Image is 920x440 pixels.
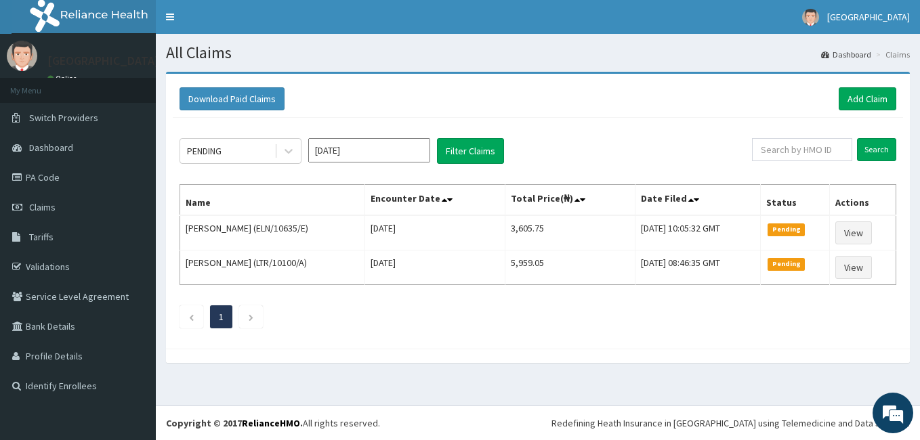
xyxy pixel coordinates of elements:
input: Search by HMO ID [752,138,852,161]
footer: All rights reserved. [156,405,920,440]
a: Dashboard [821,49,871,60]
th: Actions [829,185,896,216]
th: Name [180,185,365,216]
a: Page 1 is your current page [219,311,224,323]
a: View [835,221,872,244]
span: [GEOGRAPHIC_DATA] [827,11,910,23]
th: Status [761,185,830,216]
td: [DATE] 10:05:32 GMT [635,215,761,250]
a: View [835,256,872,279]
td: 5,959.05 [505,250,635,285]
a: Next page [248,311,254,323]
button: Filter Claims [437,138,504,164]
td: [DATE] 08:46:35 GMT [635,250,761,285]
div: Redefining Heath Insurance in [GEOGRAPHIC_DATA] using Telemedicine and Data Science! [551,416,910,430]
img: User Image [802,9,819,26]
p: [GEOGRAPHIC_DATA] [47,55,159,67]
td: [DATE] [365,250,505,285]
h1: All Claims [166,44,910,62]
input: Select Month and Year [308,138,430,162]
a: Add Claim [839,87,896,110]
th: Date Filed [635,185,761,216]
span: Claims [29,201,56,213]
td: 3,605.75 [505,215,635,250]
button: Download Paid Claims [180,87,285,110]
span: Switch Providers [29,112,98,124]
a: Previous page [188,311,194,323]
span: Dashboard [29,141,73,154]
a: Online [47,74,80,83]
td: [PERSON_NAME] (ELN/10635/E) [180,215,365,250]
th: Encounter Date [365,185,505,216]
td: [PERSON_NAME] (LTR/10100/A) [180,250,365,285]
input: Search [857,138,896,161]
li: Claims [873,49,910,60]
strong: Copyright © 2017 . [166,417,303,429]
th: Total Price(₦) [505,185,635,216]
span: Pending [768,258,805,270]
span: Tariffs [29,231,54,243]
td: [DATE] [365,215,505,250]
img: User Image [7,41,37,71]
div: PENDING [187,144,222,158]
a: RelianceHMO [242,417,300,429]
span: Pending [768,223,805,236]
